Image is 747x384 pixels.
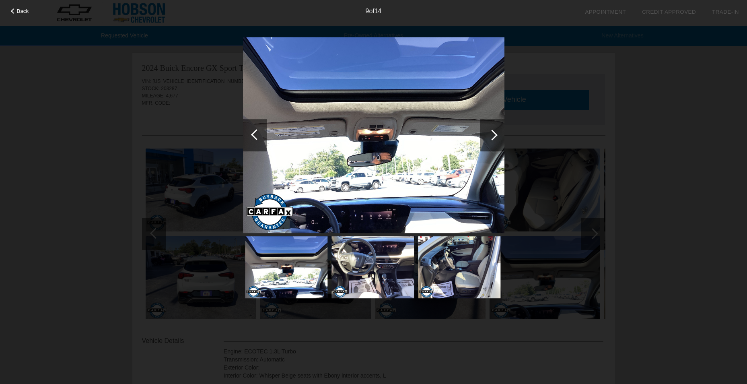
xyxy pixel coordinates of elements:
[585,9,626,15] a: Appointment
[245,236,327,298] img: 8374520d72dce77098eb7ddd7a36a398x.jpg
[243,37,504,233] img: 8374520d72dce77098eb7ddd7a36a398x.jpg
[331,236,414,298] img: de1889d1ad4ed595e0c4e67cd51a23dax.jpg
[17,8,29,14] span: Back
[365,8,369,14] span: 9
[418,236,500,298] img: fbb5677338ae5f3a545cad3e0cdca407x.jpg
[712,9,739,15] a: Trade-In
[642,9,696,15] a: Credit Approved
[375,8,382,14] span: 14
